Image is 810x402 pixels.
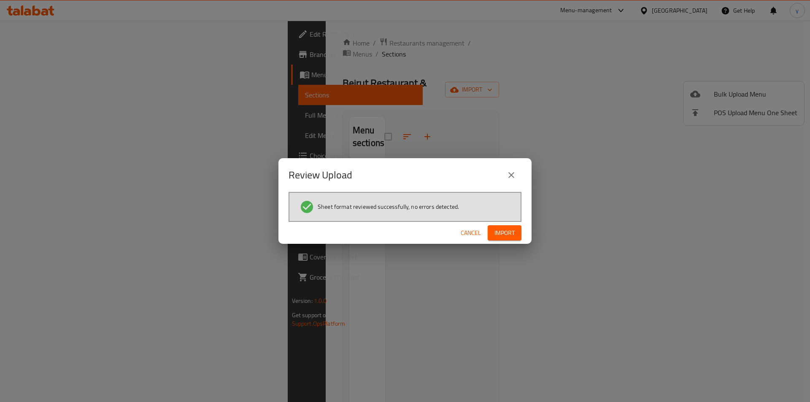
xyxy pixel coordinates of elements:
[461,228,481,238] span: Cancel
[501,165,521,185] button: close
[318,202,459,211] span: Sheet format reviewed successfully, no errors detected.
[494,228,515,238] span: Import
[488,225,521,241] button: Import
[457,225,484,241] button: Cancel
[289,168,352,182] h2: Review Upload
